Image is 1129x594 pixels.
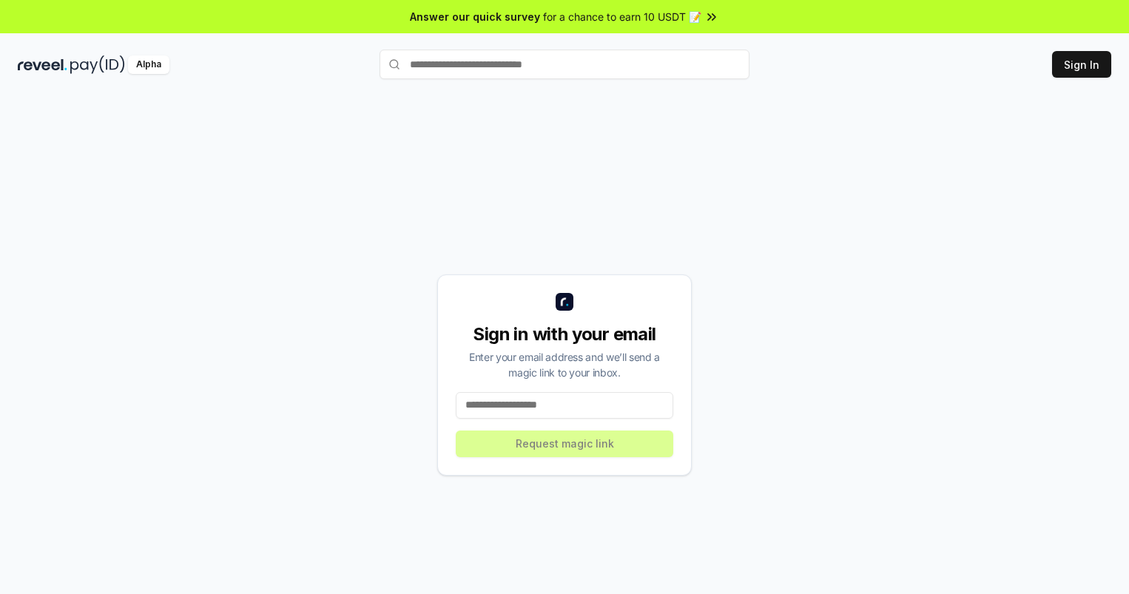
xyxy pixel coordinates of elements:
img: reveel_dark [18,55,67,74]
button: Sign In [1052,51,1111,78]
span: Answer our quick survey [410,9,540,24]
div: Alpha [128,55,169,74]
img: logo_small [556,293,573,311]
div: Enter your email address and we’ll send a magic link to your inbox. [456,349,673,380]
span: for a chance to earn 10 USDT 📝 [543,9,701,24]
img: pay_id [70,55,125,74]
div: Sign in with your email [456,323,673,346]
